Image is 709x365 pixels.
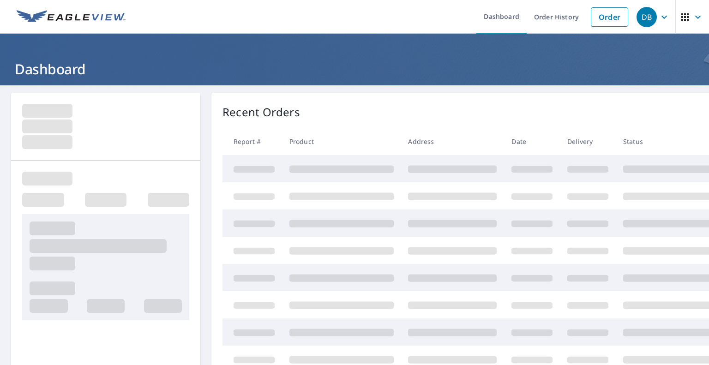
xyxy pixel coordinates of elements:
th: Delivery [560,128,616,155]
th: Report # [222,128,282,155]
th: Product [282,128,401,155]
th: Date [504,128,560,155]
h1: Dashboard [11,60,698,78]
div: DB [637,7,657,27]
img: EV Logo [17,10,126,24]
th: Address [401,128,504,155]
p: Recent Orders [222,104,300,120]
a: Order [591,7,628,27]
